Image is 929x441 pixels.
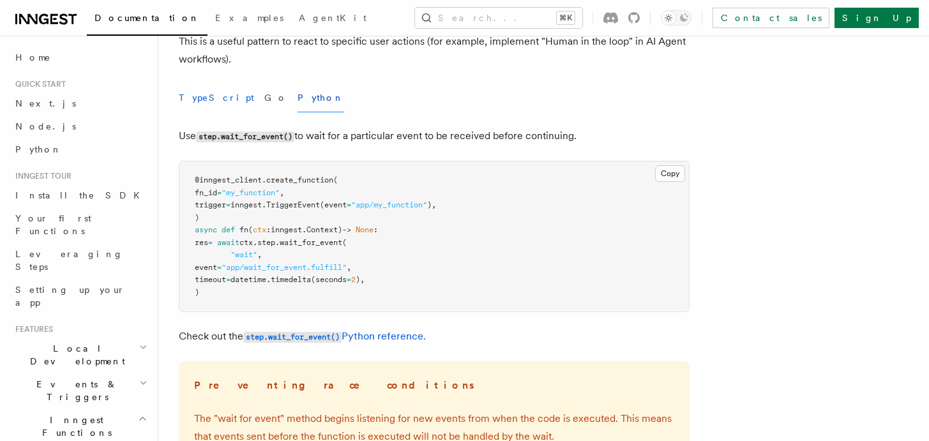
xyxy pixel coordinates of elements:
span: ( [342,238,347,247]
span: res [195,238,208,247]
a: Home [10,46,150,69]
span: = [208,238,213,247]
span: ), [427,200,436,209]
kbd: ⌘K [557,11,575,24]
span: event [195,263,217,272]
span: timedelta [271,275,311,284]
span: ( [248,225,253,234]
span: TriggerEvent [266,200,320,209]
span: 2 [351,275,356,284]
span: fn_id [195,188,217,197]
a: Node.js [10,115,150,138]
span: Your first Functions [15,213,91,236]
a: Contact sales [713,8,829,28]
span: wait_for_event [280,238,342,247]
span: step [257,238,275,247]
span: . [262,176,266,184]
a: Next.js [10,92,150,115]
span: AgentKit [299,13,366,23]
span: Home [15,51,51,64]
button: Search...⌘K [415,8,582,28]
code: step.wait_for_event() [243,332,342,343]
span: = [217,263,222,272]
span: async [195,225,217,234]
span: = [226,200,230,209]
a: Examples [208,4,291,34]
span: await [217,238,239,247]
button: Go [264,84,287,112]
span: Examples [215,13,283,23]
span: . [253,238,257,247]
span: = [217,188,222,197]
span: None [356,225,374,234]
span: inngest. [230,200,266,209]
span: Setting up your app [15,285,125,308]
span: def [222,225,235,234]
a: Documentation [87,4,208,36]
span: fn [239,225,248,234]
span: ), [356,275,365,284]
span: : [266,225,271,234]
span: trigger [195,200,226,209]
span: "app/wait_for_event.fulfill" [222,263,347,272]
span: ctx [239,238,253,247]
span: = [226,275,230,284]
span: = [347,275,351,284]
span: create_function [266,176,333,184]
button: Copy [655,165,685,182]
a: Sign Up [835,8,919,28]
span: "app/my_function" [351,200,427,209]
button: Local Development [10,337,150,373]
p: Check out the [179,327,690,346]
span: ctx [253,225,266,234]
span: @inngest_client [195,176,262,184]
span: Documentation [94,13,200,23]
a: Install the SDK [10,184,150,207]
a: Setting up your app [10,278,150,314]
span: Next.js [15,98,76,108]
span: Events & Triggers [10,378,139,403]
span: ) [195,288,199,297]
a: Your first Functions [10,207,150,243]
span: = [347,200,351,209]
strong: Preventing race conditions [194,379,476,391]
span: : [374,225,378,234]
p: Use to wait for a particular event to be received before continuing. [179,127,690,146]
span: . [275,238,280,247]
span: Python [15,144,62,154]
span: ) [195,213,199,222]
button: Events & Triggers [10,373,150,408]
span: Inngest tour [10,171,72,181]
span: Quick start [10,79,66,89]
span: Leveraging Steps [15,249,123,272]
p: This is a useful pattern to react to specific user actions (for example, implement "Human in the ... [179,33,690,68]
a: Leveraging Steps [10,243,150,278]
a: step.wait_for_event()Python reference. [243,330,426,342]
span: Features [10,324,53,334]
span: -> [342,225,351,234]
button: TypeScript [179,84,254,112]
span: inngest [271,225,302,234]
button: Python [298,84,344,112]
span: (event [320,200,347,209]
span: Install the SDK [15,190,147,200]
span: "wait" [230,250,257,259]
a: AgentKit [291,4,374,34]
span: datetime. [230,275,271,284]
span: "my_function" [222,188,280,197]
span: , [257,250,262,259]
button: Toggle dark mode [661,10,691,26]
span: (seconds [311,275,347,284]
span: Local Development [10,342,139,368]
code: step.wait_for_event() [196,131,294,142]
span: . [302,225,306,234]
span: Context) [306,225,342,234]
span: , [347,263,351,272]
span: ( [333,176,338,184]
span: , [280,188,284,197]
span: Node.js [15,121,76,131]
a: Python [10,138,150,161]
span: timeout [195,275,226,284]
span: Inngest Functions [10,414,138,439]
